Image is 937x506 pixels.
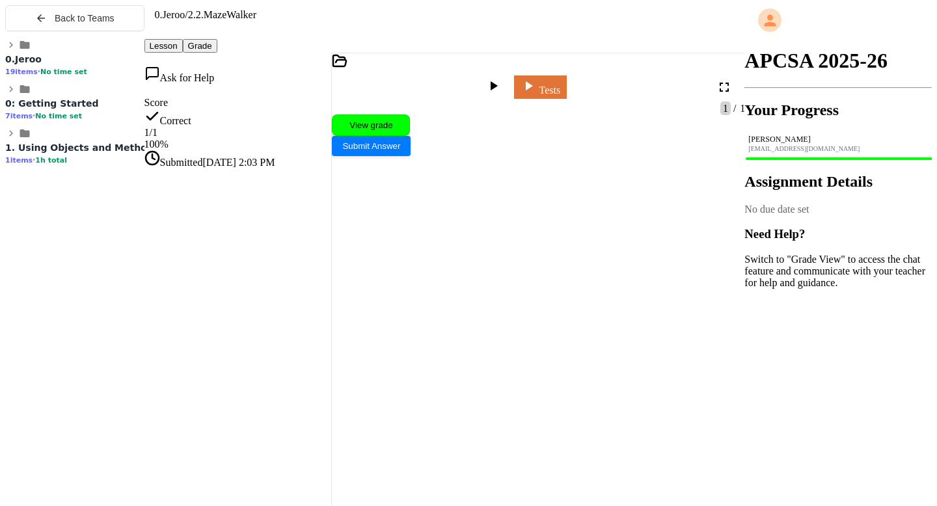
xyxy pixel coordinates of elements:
[144,39,183,53] button: Lesson
[5,68,38,76] span: 19 items
[155,9,185,20] span: 0.Jeroo
[160,157,275,168] span: Submitted [DATE] 2:03 PM
[144,97,332,109] div: Score
[720,101,731,115] span: 1
[5,112,33,120] span: 7 items
[33,155,35,165] span: •
[35,156,67,165] span: 1h total
[38,67,40,76] span: •
[5,142,159,153] span: 1. Using Objects and Methods
[33,111,35,120] span: •
[744,49,932,73] h1: APCSA 2025-26
[40,68,87,76] span: No time set
[744,204,932,215] div: No due date set
[733,103,736,114] span: /
[748,145,928,152] div: [EMAIL_ADDRESS][DOMAIN_NAME]
[5,54,42,64] span: 0.Jeroo
[744,227,932,241] h3: Need Help?
[55,13,115,23] span: Back to Teams
[748,135,928,144] div: [PERSON_NAME]
[144,127,150,138] span: 1
[5,156,33,165] span: 1 items
[5,98,99,109] span: 0: Getting Started
[737,103,745,114] span: 1
[150,127,157,138] span: / 1
[185,9,187,20] span: /
[160,72,215,83] span: Ask for Help
[514,75,567,99] a: Tests
[744,173,932,191] h2: Assignment Details
[183,39,217,53] button: Grade
[744,5,932,35] div: My Account
[342,141,400,151] span: Submit Answer
[144,139,332,150] div: 100 %
[160,115,191,126] span: Correct
[188,9,256,20] span: 2.2.MazeWalker
[744,254,932,289] p: Switch to "Grade View" to access the chat feature and communicate with your teacher for help and ...
[332,114,410,136] button: View grade
[35,112,82,120] span: No time set
[5,5,144,31] button: Back to Teams
[744,101,932,119] h2: Your Progress
[332,136,411,156] button: Submit Answer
